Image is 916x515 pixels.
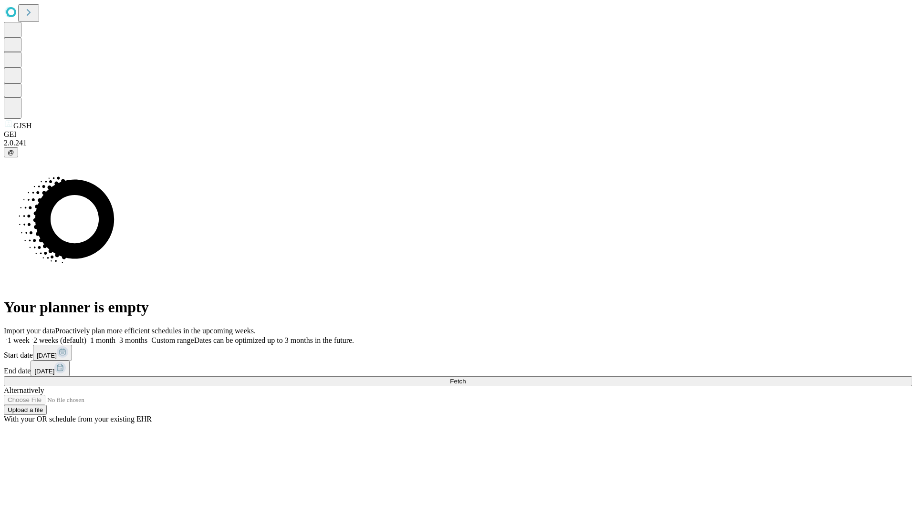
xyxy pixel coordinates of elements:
span: [DATE] [34,368,54,375]
span: Dates can be optimized up to 3 months in the future. [194,336,354,344]
span: 2 weeks (default) [33,336,86,344]
span: 1 week [8,336,30,344]
button: [DATE] [33,345,72,360]
span: Proactively plan more efficient schedules in the upcoming weeks. [55,327,256,335]
span: 3 months [119,336,147,344]
span: @ [8,149,14,156]
span: Import your data [4,327,55,335]
span: With your OR schedule from your existing EHR [4,415,152,423]
div: 2.0.241 [4,139,912,147]
span: 1 month [90,336,115,344]
button: Fetch [4,376,912,386]
h1: Your planner is empty [4,299,912,316]
div: GEI [4,130,912,139]
button: @ [4,147,18,157]
button: [DATE] [31,360,70,376]
span: Alternatively [4,386,44,394]
span: GJSH [13,122,31,130]
span: [DATE] [37,352,57,359]
button: Upload a file [4,405,47,415]
div: Start date [4,345,912,360]
span: Custom range [151,336,194,344]
span: Fetch [450,378,466,385]
div: End date [4,360,912,376]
